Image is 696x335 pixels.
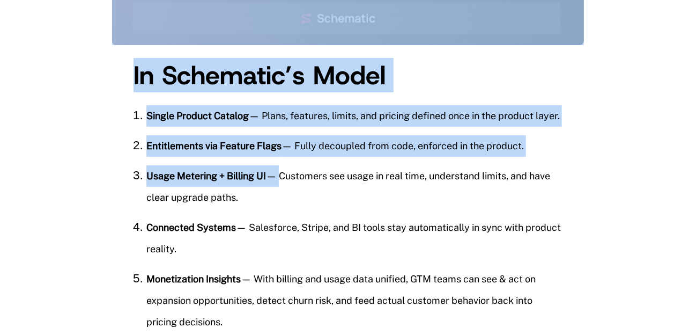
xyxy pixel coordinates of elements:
span: Entitlements via Feature Flags [146,140,282,151]
p: — Fully decoupled from code, enforced in the product. [146,135,562,157]
p: — Customers see usage in real time, understand limits, and have clear upgrade paths. [146,165,562,208]
span: Single Product Catalog [146,110,249,121]
span: Monetization Insights [146,273,241,285]
span: Connected Systems [146,222,236,233]
p: — Plans, features, limits, and pricing defined once in the product layer. [146,105,562,127]
p: — Salesforce, Stripe, and BI tools stay automatically in sync with product reality. [146,217,562,260]
p: — With billing and usage data unified, GTM teams can see & act on expansion opportunities, detect... [146,268,562,333]
span: Usage Metering + Billing UI [146,170,266,181]
span: In Schematic’s Model [134,58,386,92]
